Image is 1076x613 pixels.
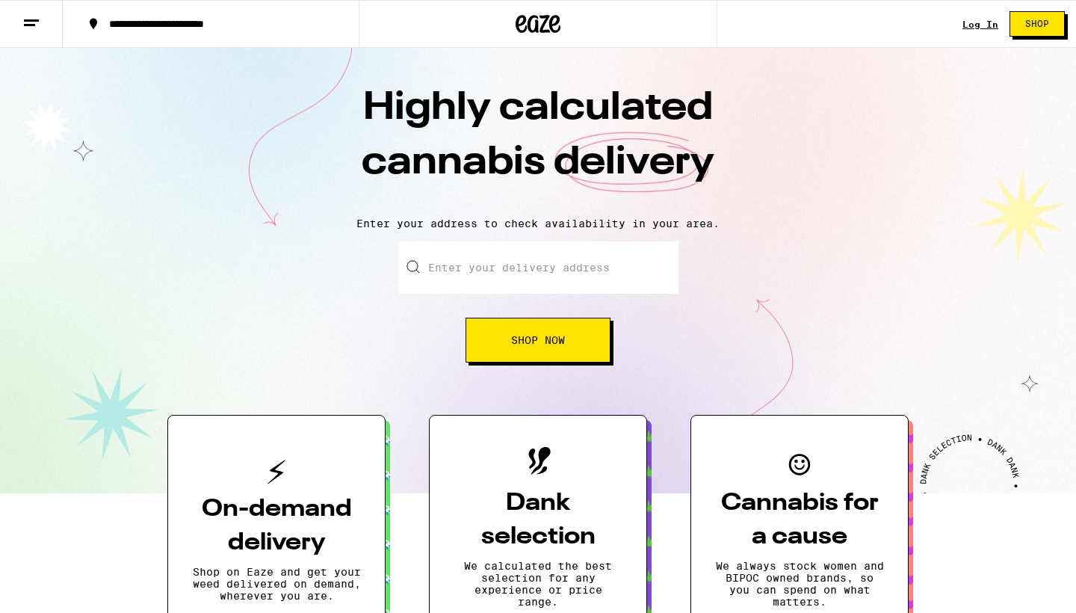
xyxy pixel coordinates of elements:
[398,241,678,294] input: Enter your delivery address
[715,487,884,554] h3: Cannabis for a cause
[998,11,1076,37] a: Shop
[715,560,884,608] p: We always stock women and BIPOC owned brands, so you can spend on what matters.
[962,19,998,29] a: Log In
[1025,19,1049,28] span: Shop
[276,81,800,206] h1: Highly calculated cannabis delivery
[15,218,1061,230] p: Enter your address to check availability in your area.
[454,560,622,608] p: We calculated the best selection for any experience or price range.
[466,318,610,363] button: Shop Now
[454,487,622,554] h3: Dank selection
[192,566,361,602] p: Shop on Eaze and get your weed delivered on demand, wherever you are.
[192,493,361,560] h3: On-demand delivery
[1009,11,1065,37] button: Shop
[511,335,565,345] span: Shop Now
